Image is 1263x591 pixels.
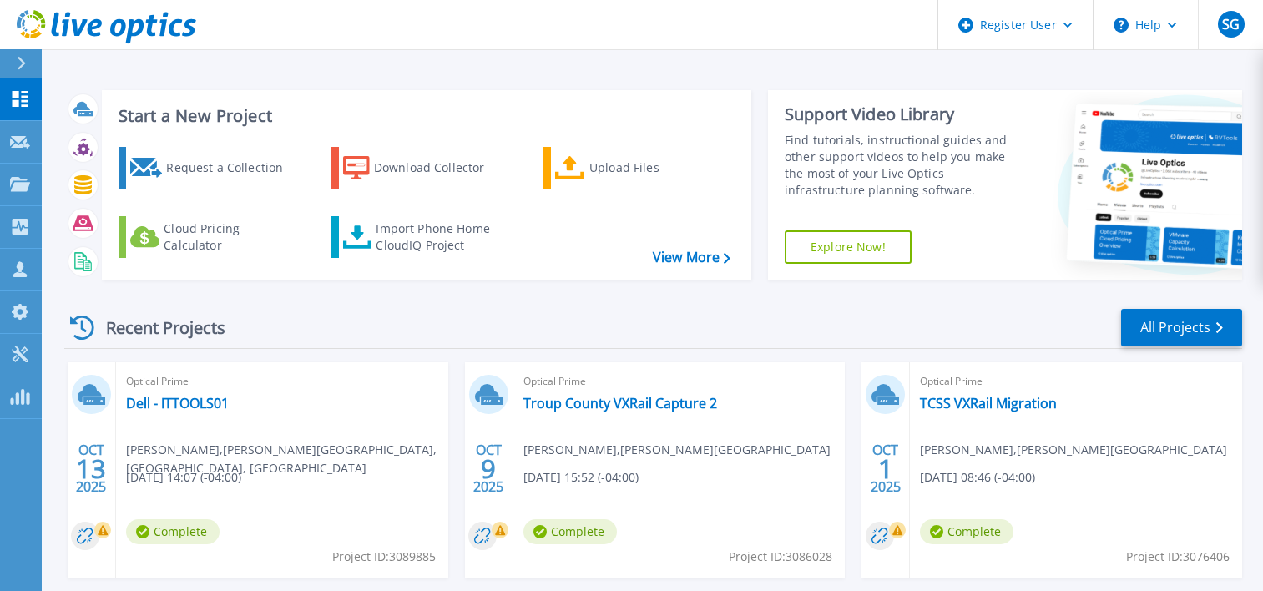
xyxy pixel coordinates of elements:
[332,548,436,566] span: Project ID: 3089885
[523,372,836,391] span: Optical Prime
[331,147,518,189] a: Download Collector
[64,307,248,348] div: Recent Projects
[920,395,1057,412] a: TCSS VXRail Migration
[164,220,297,254] div: Cloud Pricing Calculator
[126,519,220,544] span: Complete
[523,395,717,412] a: Troup County VXRail Capture 2
[472,438,504,499] div: OCT 2025
[126,372,438,391] span: Optical Prime
[920,441,1227,459] span: [PERSON_NAME] , [PERSON_NAME][GEOGRAPHIC_DATA]
[1222,18,1240,31] span: SG
[75,438,107,499] div: OCT 2025
[523,441,831,459] span: [PERSON_NAME] , [PERSON_NAME][GEOGRAPHIC_DATA]
[870,438,902,499] div: OCT 2025
[589,151,723,184] div: Upload Files
[543,147,730,189] a: Upload Files
[119,147,305,189] a: Request a Collection
[166,151,300,184] div: Request a Collection
[119,216,305,258] a: Cloud Pricing Calculator
[523,468,639,487] span: [DATE] 15:52 (-04:00)
[785,104,1023,125] div: Support Video Library
[920,372,1232,391] span: Optical Prime
[1121,309,1242,346] a: All Projects
[523,519,617,544] span: Complete
[920,468,1035,487] span: [DATE] 08:46 (-04:00)
[126,395,229,412] a: Dell - ITTOOLS01
[729,548,832,566] span: Project ID: 3086028
[76,462,106,476] span: 13
[119,107,730,125] h3: Start a New Project
[126,468,241,487] span: [DATE] 14:07 (-04:00)
[481,462,496,476] span: 9
[376,220,506,254] div: Import Phone Home CloudIQ Project
[653,250,730,265] a: View More
[920,519,1013,544] span: Complete
[1126,548,1230,566] span: Project ID: 3076406
[374,151,508,184] div: Download Collector
[785,132,1023,199] div: Find tutorials, instructional guides and other support videos to help you make the most of your L...
[878,462,893,476] span: 1
[785,230,912,264] a: Explore Now!
[126,441,448,477] span: [PERSON_NAME] , [PERSON_NAME][GEOGRAPHIC_DATA], [GEOGRAPHIC_DATA], [GEOGRAPHIC_DATA]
